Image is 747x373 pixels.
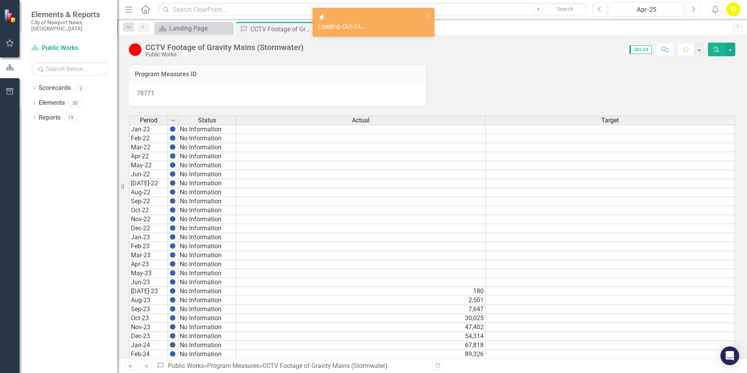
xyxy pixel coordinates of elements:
a: Scorecards [39,84,71,93]
div: CCTV Footage of Gravity Mains (Stormwater) [145,43,304,52]
img: BgCOk07PiH71IgAAAABJRU5ErkJggg== [170,207,176,213]
img: BgCOk07PiH71IgAAAABJRU5ErkJggg== [170,243,176,249]
div: Apr-25 [612,5,681,14]
td: 180 [236,287,486,296]
button: Apr-25 [609,2,684,16]
td: Jan-22 [129,125,168,134]
td: Mar-23 [129,251,168,260]
div: 2 [75,85,87,91]
td: No Information [178,323,236,332]
a: Reports [39,113,61,122]
a: Program Measures [207,362,259,369]
img: ClearPoint Strategy [4,9,18,22]
td: No Information [178,170,236,179]
img: BgCOk07PiH71IgAAAABJRU5ErkJggg== [170,306,176,312]
td: 7,647 [236,305,486,314]
span: Target [601,117,619,124]
td: Dec-22 [129,224,168,233]
td: Oct-23 [129,314,168,323]
div: CCTV Footage of Gravity Mains (Stormwater) [250,24,312,34]
td: No Information [178,332,236,341]
div: 30 [69,100,81,106]
img: BgCOk07PiH71IgAAAABJRU5ErkJggg== [170,198,176,204]
td: Feb-22 [129,134,168,143]
td: No Information [178,287,236,296]
td: No Information [178,224,236,233]
button: close [426,11,431,20]
td: No Information [178,260,236,269]
img: BgCOk07PiH71IgAAAABJRU5ErkJggg== [170,288,176,294]
td: No Information [178,278,236,287]
td: 67,818 [236,341,486,350]
td: 54,314 [236,332,486,341]
span: Search [557,6,574,12]
td: No Information [178,296,236,305]
span: Status [198,117,216,124]
td: 2,501 [236,296,486,305]
td: Feb-23 [129,242,168,251]
div: Loading Oct-24... [318,22,424,31]
img: BgCOk07PiH71IgAAAABJRU5ErkJggg== [170,135,176,141]
td: No Information [178,197,236,206]
span: Actual [352,117,370,124]
img: BgCOk07PiH71IgAAAABJRU5ErkJggg== [170,153,176,159]
img: BgCOk07PiH71IgAAAABJRU5ErkJggg== [170,279,176,285]
div: Open Intercom Messenger [720,346,739,365]
a: Public Works [168,362,204,369]
td: Nov-23 [129,323,168,332]
td: No Information [178,242,236,251]
td: Aug-22 [129,188,168,197]
td: No Information [178,233,236,242]
div: 19 [64,115,77,121]
img: BgCOk07PiH71IgAAAABJRU5ErkJggg== [170,315,176,321]
div: FJ [726,2,740,16]
td: No Information [178,161,236,170]
td: Mar-22 [129,143,168,152]
td: Jan-24 [129,341,168,350]
td: Jun-23 [129,278,168,287]
td: Sep-22 [129,197,168,206]
h3: Program Measures ID [135,71,420,78]
td: Aug-23 [129,296,168,305]
td: [DATE]-22 [129,179,168,188]
td: No Information [178,134,236,143]
div: CCTV Footage of Gravity Mains (Stormwater) [263,362,388,369]
td: 47,402 [236,323,486,332]
td: No Information [178,269,236,278]
td: Sep-23 [129,305,168,314]
div: Landing Page [169,23,231,33]
img: BgCOk07PiH71IgAAAABJRU5ErkJggg== [170,126,176,132]
small: City of Newport News, [GEOGRAPHIC_DATA] [31,19,109,32]
td: No Information [178,314,236,323]
td: 89,326 [236,350,486,359]
td: 30,025 [236,314,486,323]
a: Elements [39,99,65,108]
div: 78771 [129,83,426,106]
img: BgCOk07PiH71IgAAAABJRU5ErkJggg== [170,144,176,150]
td: Jan-23 [129,233,168,242]
td: No Information [178,350,236,359]
input: Search ClearPoint... [158,3,587,16]
td: No Information [178,251,236,260]
td: No Information [178,152,236,161]
td: No Information [178,143,236,152]
img: BgCOk07PiH71IgAAAABJRU5ErkJggg== [170,216,176,222]
img: BgCOk07PiH71IgAAAABJRU5ErkJggg== [170,333,176,339]
td: May-23 [129,269,168,278]
img: 8DAGhfEEPCf229AAAAAElFTkSuQmCC [170,117,176,124]
td: No Information [178,179,236,188]
input: Search Below... [31,62,109,76]
td: Apr-22 [129,152,168,161]
td: Apr-23 [129,260,168,269]
td: Feb-24 [129,350,168,359]
td: Nov-22 [129,215,168,224]
img: BgCOk07PiH71IgAAAABJRU5ErkJggg== [170,234,176,240]
img: Below Target [129,43,141,56]
img: BgCOk07PiH71IgAAAABJRU5ErkJggg== [170,225,176,231]
img: BgCOk07PiH71IgAAAABJRU5ErkJggg== [170,351,176,357]
td: Dec-23 [129,332,168,341]
img: BgCOk07PiH71IgAAAABJRU5ErkJggg== [170,297,176,303]
td: Jun-22 [129,170,168,179]
td: No Information [178,215,236,224]
span: Elements & Reports [31,10,109,19]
